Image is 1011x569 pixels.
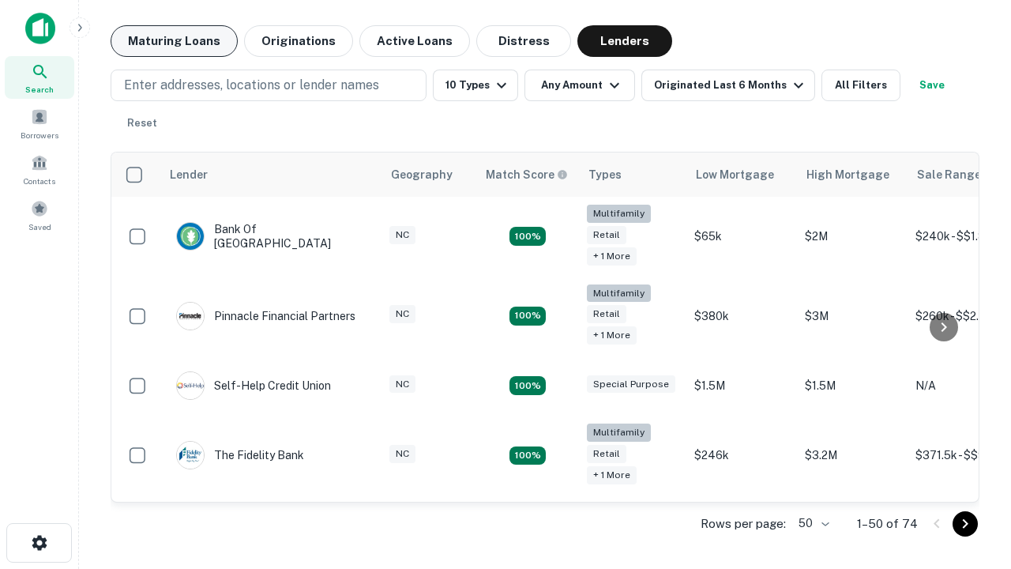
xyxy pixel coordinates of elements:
[587,305,626,323] div: Retail
[21,129,58,141] span: Borrowers
[641,70,815,101] button: Originated Last 6 Months
[389,226,415,244] div: NC
[486,166,565,183] h6: Match Score
[160,153,381,197] th: Lender
[28,220,51,233] span: Saved
[577,25,672,57] button: Lenders
[5,194,74,236] a: Saved
[797,356,908,416] td: $1.5M
[359,25,470,57] button: Active Loans
[25,13,55,44] img: capitalize-icon.png
[176,441,304,469] div: The Fidelity Bank
[797,197,908,277] td: $2M
[797,416,908,496] td: $3.2M
[696,165,774,184] div: Low Mortgage
[917,165,981,184] div: Sale Range
[111,25,238,57] button: Maturing Loans
[486,166,568,183] div: Capitalize uses an advanced AI algorithm to match your search with the best lender. The match sco...
[244,25,353,57] button: Originations
[177,442,204,469] img: picture
[587,205,651,223] div: Multifamily
[587,424,651,442] div: Multifamily
[857,514,918,533] p: 1–50 of 74
[177,303,204,330] img: picture
[5,56,74,99] a: Search
[381,153,476,197] th: Geography
[806,165,889,184] div: High Mortgage
[176,222,366,251] div: Bank Of [GEOGRAPHIC_DATA]
[686,153,797,197] th: Low Mortgage
[686,416,797,496] td: $246k
[587,326,637,345] div: + 1 more
[932,392,1011,468] iframe: Chat Widget
[579,153,686,197] th: Types
[797,277,908,356] td: $3M
[797,153,908,197] th: High Mortgage
[792,512,832,535] div: 50
[509,447,546,465] div: Matching Properties: 10, hasApolloMatch: undefined
[588,165,622,184] div: Types
[654,76,808,95] div: Originated Last 6 Months
[907,70,957,101] button: Save your search to get updates of matches that match your search criteria.
[5,148,74,190] a: Contacts
[476,153,579,197] th: Capitalize uses an advanced AI algorithm to match your search with the best lender. The match sco...
[686,277,797,356] td: $380k
[5,102,74,145] a: Borrowers
[389,445,415,463] div: NC
[389,305,415,323] div: NC
[177,372,204,399] img: picture
[524,70,635,101] button: Any Amount
[124,76,379,95] p: Enter addresses, locations or lender names
[176,371,331,400] div: Self-help Credit Union
[25,83,54,96] span: Search
[509,227,546,246] div: Matching Properties: 17, hasApolloMatch: undefined
[24,175,55,187] span: Contacts
[391,165,453,184] div: Geography
[587,375,675,394] div: Special Purpose
[587,226,626,244] div: Retail
[587,247,637,266] div: + 1 more
[587,445,626,463] div: Retail
[177,223,204,250] img: picture
[111,70,427,101] button: Enter addresses, locations or lender names
[117,107,167,139] button: Reset
[686,356,797,416] td: $1.5M
[176,302,355,330] div: Pinnacle Financial Partners
[476,25,571,57] button: Distress
[953,511,978,537] button: Go to next page
[389,375,415,394] div: NC
[701,514,786,533] p: Rows per page:
[686,197,797,277] td: $65k
[587,466,637,484] div: + 1 more
[433,70,518,101] button: 10 Types
[509,307,546,326] div: Matching Properties: 17, hasApolloMatch: undefined
[821,70,900,101] button: All Filters
[509,376,546,395] div: Matching Properties: 11, hasApolloMatch: undefined
[587,284,651,303] div: Multifamily
[170,165,208,184] div: Lender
